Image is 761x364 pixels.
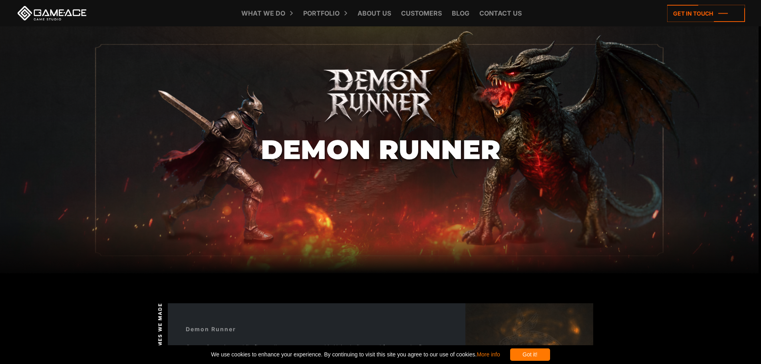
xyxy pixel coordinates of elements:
em: Demon Runner [186,344,224,350]
a: Get in touch [667,5,745,22]
div: Demon Runner [186,325,236,333]
a: More info [477,351,500,358]
span: We use cookies to enhance your experience. By continuing to visit this site you agree to our use ... [211,348,500,361]
h1: Demon Runner [261,135,501,164]
div: Got it! [510,348,550,361]
span: Games we made [157,302,164,355]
